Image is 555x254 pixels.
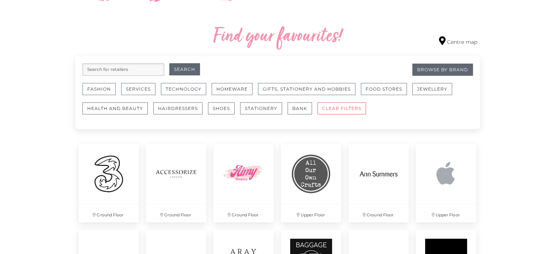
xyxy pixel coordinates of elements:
a: Upper Floor [277,140,345,226]
p: Ground Floor [348,204,409,222]
a: Hairdressers [153,102,208,122]
a: Browse By Brand [412,64,473,76]
p: Upper Floor [281,204,341,222]
button: CLEAR FILTERS [317,102,366,114]
p: Ground Floor [79,204,139,222]
a: Gifts, Stationery and Hobbies [258,83,361,102]
button: Homeware [212,83,253,95]
button: Technology [161,83,206,95]
a: Jewellery [412,83,458,102]
p: Ground Floor [213,204,274,222]
a: Technology [161,83,212,102]
a: Food Stores [361,83,412,102]
a: Health and Beauty [82,102,153,122]
a: Shoes [208,102,240,122]
button: Bank [288,102,312,114]
a: CLEAR FILTERS [317,102,371,122]
button: Health and Beauty [82,102,148,114]
a: Stationery [240,102,288,122]
button: Search [169,63,200,75]
a: Bank [288,102,317,122]
a: Ground Floor [345,140,412,226]
a: Centre map [439,36,477,46]
a: Homeware [212,83,258,102]
button: Jewellery [412,83,452,95]
a: Ground Floor [75,140,143,226]
p: Ground Floor [146,204,206,222]
button: Fashion [82,83,116,95]
button: Services [121,83,155,95]
button: Gifts, Stationery and Hobbies [258,83,355,95]
a: Upper Floor [412,140,480,226]
button: Hairdressers [153,102,203,114]
a: Fashion [82,83,121,102]
button: Stationery [240,102,282,114]
a: Services [121,83,161,102]
button: Shoes [208,102,235,114]
h2: Find your favourites! [144,25,411,49]
a: Ground Floor [210,140,277,226]
input: Search for retailers [82,63,164,76]
button: Food Stores [361,83,407,95]
p: Upper Floor [416,204,476,222]
a: Ground Floor [142,140,210,226]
